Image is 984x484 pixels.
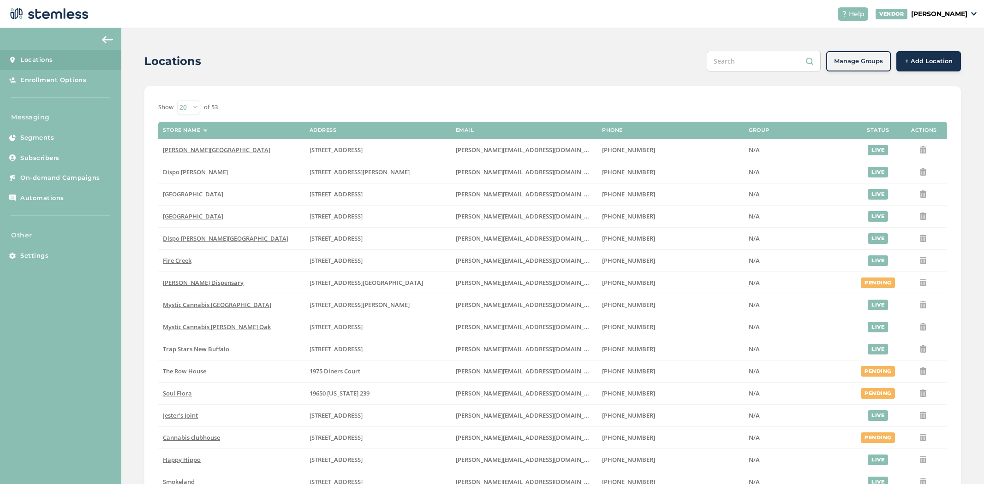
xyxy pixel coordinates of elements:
[163,212,300,220] label: Dispo Bay City South
[456,433,603,442] span: [PERSON_NAME][EMAIL_ADDRESS][DOMAIN_NAME]
[310,256,363,265] span: [STREET_ADDRESS]
[456,389,603,397] span: [PERSON_NAME][EMAIL_ADDRESS][DOMAIN_NAME]
[310,455,363,464] span: [STREET_ADDRESS]
[749,456,850,464] label: N/A
[163,168,300,176] label: Dispo Romeo
[456,301,593,309] label: ryan@dispojoy.com
[868,255,888,266] div: live
[749,323,850,331] label: N/A
[749,301,850,309] label: N/A
[163,190,300,198] label: Dispo Bay City North
[456,279,593,287] label: ryan@dispojoy.com
[163,433,220,442] span: Cannabis clubhouse
[163,411,198,419] span: Jester's Joint
[905,57,953,66] span: + Add Location
[456,412,593,419] label: ryan@dispojoy.com
[456,367,593,375] label: ryan@dispojoy.com
[456,234,603,242] span: [PERSON_NAME][EMAIL_ADDRESS][DOMAIN_NAME]
[602,389,655,397] span: [PHONE_NUMBER]
[861,432,895,443] div: pending
[602,256,655,265] span: [PHONE_NUMBER]
[749,257,850,265] label: N/A
[456,256,603,265] span: [PERSON_NAME][EMAIL_ADDRESS][DOMAIN_NAME]
[868,233,888,244] div: live
[310,345,363,353] span: [STREET_ADDRESS]
[602,367,655,375] span: [PHONE_NUMBER]
[456,146,593,154] label: ryan@dispojoy.com
[602,301,655,309] span: [PHONE_NUMBER]
[7,5,89,23] img: logo-dark-0685b13c.svg
[602,168,739,176] label: (206) 949-4141
[310,190,363,198] span: [STREET_ADDRESS]
[310,146,363,154] span: [STREET_ADDRESS]
[310,278,423,287] span: [STREET_ADDRESS][GEOGRAPHIC_DATA]
[834,57,883,66] span: Manage Groups
[310,301,447,309] label: 35005 Bordman Road
[102,36,113,43] img: icon-arrow-back-accent-c549486e.svg
[938,440,984,484] iframe: Chat Widget
[163,455,201,464] span: Happy Hippo
[163,146,270,154] span: [PERSON_NAME][GEOGRAPHIC_DATA]
[749,190,850,198] label: N/A
[456,323,593,331] label: ryan@dispojoy.com
[841,11,847,17] img: icon-help-white-03924b79.svg
[868,189,888,200] div: live
[876,9,907,19] div: VENDOR
[204,103,218,112] label: of 53
[602,345,739,353] label: (206) 949-4141
[203,130,208,132] img: icon-sort-1e1d7615.svg
[456,146,603,154] span: [PERSON_NAME][EMAIL_ADDRESS][DOMAIN_NAME]
[310,279,447,287] label: 1042 South Camino Del Pueblo
[456,278,603,287] span: [PERSON_NAME][EMAIL_ADDRESS][DOMAIN_NAME]
[163,190,223,198] span: [GEOGRAPHIC_DATA]
[163,367,300,375] label: The Row House
[826,51,891,71] button: Manage Groups
[602,390,739,397] label: (206) 949-4141
[602,190,655,198] span: [PHONE_NUMBER]
[163,278,244,287] span: [PERSON_NAME] Dispensary
[868,300,888,310] div: live
[707,51,821,71] input: Search
[602,278,655,287] span: [PHONE_NUMBER]
[158,103,173,112] label: Show
[20,76,86,85] span: Enrollment Options
[310,412,447,419] label: 70 Easton Avenue
[163,367,206,375] span: The Row House
[163,212,223,220] span: [GEOGRAPHIC_DATA]
[456,411,603,419] span: [PERSON_NAME][EMAIL_ADDRESS][DOMAIN_NAME]
[749,168,850,176] label: N/A
[602,323,739,331] label: (206) 949-4141
[310,301,410,309] span: [STREET_ADDRESS][PERSON_NAME]
[602,367,739,375] label: (206) 949-4141
[849,9,865,19] span: Help
[310,323,447,331] label: 253 South 3rd Street
[749,212,850,220] label: N/A
[602,433,655,442] span: [PHONE_NUMBER]
[456,127,474,133] label: Email
[896,51,961,71] button: + Add Location
[163,146,300,154] label: Dispo Hazel Park
[456,323,603,331] span: [PERSON_NAME][EMAIL_ADDRESS][DOMAIN_NAME]
[868,211,888,222] div: live
[911,9,967,19] p: [PERSON_NAME]
[310,168,447,176] label: 100 Shafer Drive
[163,389,192,397] span: Soul Flora
[456,345,593,353] label: ryan@dispojoy.com
[456,367,603,375] span: [PERSON_NAME][EMAIL_ADDRESS][DOMAIN_NAME]
[163,456,300,464] label: Happy Hippo
[749,235,850,242] label: N/A
[456,434,593,442] label: ryan@dispojoy.com
[456,168,593,176] label: ryan@dispojoy.com
[868,344,888,354] div: live
[602,212,655,220] span: [PHONE_NUMBER]
[456,301,603,309] span: [PERSON_NAME][EMAIL_ADDRESS][DOMAIN_NAME]
[602,257,739,265] label: (206) 949-4141
[456,456,593,464] label: ryan@dispojoy.com
[602,411,655,419] span: [PHONE_NUMBER]
[749,146,850,154] label: N/A
[456,190,603,198] span: [PERSON_NAME][EMAIL_ADDRESS][DOMAIN_NAME]
[602,455,655,464] span: [PHONE_NUMBER]
[310,127,337,133] label: Address
[163,168,228,176] span: Dispo [PERSON_NAME]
